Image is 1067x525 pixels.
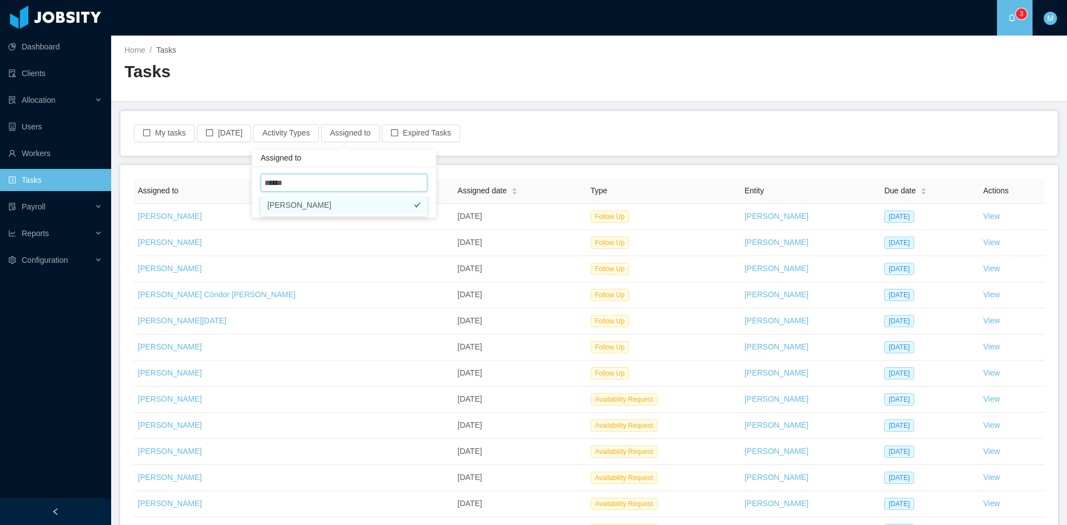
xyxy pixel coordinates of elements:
[591,289,629,301] span: Follow Up
[884,498,914,510] span: [DATE]
[512,191,518,194] i: icon: caret-down
[983,290,1000,299] a: View
[453,334,586,361] td: [DATE]
[124,61,589,83] h2: Tasks
[884,393,914,406] span: [DATE]
[8,142,102,164] a: icon: userWorkers
[8,169,102,191] a: icon: profileTasks
[138,186,178,195] span: Assigned to
[138,238,202,247] a: [PERSON_NAME]
[382,124,460,142] button: icon: borderExpired Tasks
[745,447,809,456] a: [PERSON_NAME]
[591,446,658,458] span: Availability Request
[8,36,102,58] a: icon: pie-chartDashboard
[983,264,1000,273] a: View
[138,264,202,273] a: [PERSON_NAME]
[1016,8,1027,19] sup: 3
[1008,14,1016,22] i: icon: bell
[138,212,202,221] a: [PERSON_NAME]
[745,499,809,508] a: [PERSON_NAME]
[745,421,809,429] a: [PERSON_NAME]
[453,204,586,230] td: [DATE]
[745,473,809,482] a: [PERSON_NAME]
[983,316,1000,325] a: View
[884,419,914,432] span: [DATE]
[921,186,927,189] i: icon: caret-up
[591,472,658,484] span: Availability Request
[261,153,301,162] span: Assigned to
[591,498,658,510] span: Availability Request
[884,341,914,353] span: [DATE]
[8,96,16,104] i: icon: solution
[138,316,226,325] a: [PERSON_NAME][DATE]
[745,290,809,299] a: [PERSON_NAME]
[197,124,251,142] button: icon: border[DATE]
[884,237,914,249] span: [DATE]
[453,439,586,465] td: [DATE]
[453,282,586,308] td: [DATE]
[453,491,586,517] td: [DATE]
[138,368,202,377] a: [PERSON_NAME]
[983,499,1000,508] a: View
[1020,8,1024,19] p: 3
[983,212,1000,221] a: View
[149,46,152,54] span: /
[138,499,202,508] a: [PERSON_NAME]
[8,256,16,264] i: icon: setting
[884,472,914,484] span: [DATE]
[745,394,809,403] a: [PERSON_NAME]
[591,263,629,275] span: Follow Up
[745,342,809,351] a: [PERSON_NAME]
[22,256,68,264] span: Configuration
[453,256,586,282] td: [DATE]
[745,238,809,247] a: [PERSON_NAME]
[156,46,176,54] span: Tasks
[138,421,202,429] a: [PERSON_NAME]
[124,46,145,54] a: Home
[8,62,102,84] a: icon: auditClients
[591,367,629,379] span: Follow Up
[8,203,16,211] i: icon: file-protect
[983,368,1000,377] a: View
[22,202,46,211] span: Payroll
[983,473,1000,482] a: View
[321,124,380,142] button: Assigned to
[920,186,927,194] div: Sort
[253,124,318,142] button: Activity Types
[591,341,629,353] span: Follow Up
[884,185,916,197] span: Due date
[453,361,586,387] td: [DATE]
[591,237,629,249] span: Follow Up
[8,116,102,138] a: icon: robotUsers
[22,229,49,238] span: Reports
[745,264,809,273] a: [PERSON_NAME]
[512,186,518,189] i: icon: caret-up
[1047,12,1054,25] span: M
[22,96,56,104] span: Allocation
[453,413,586,439] td: [DATE]
[414,202,421,208] i: icon: check
[983,421,1000,429] a: View
[745,316,809,325] a: [PERSON_NAME]
[983,238,1000,247] a: View
[884,263,914,275] span: [DATE]
[453,387,586,413] td: [DATE]
[138,342,202,351] a: [PERSON_NAME]
[983,394,1000,403] a: View
[591,211,629,223] span: Follow Up
[453,465,586,491] td: [DATE]
[134,124,195,142] button: icon: borderMy tasks
[884,446,914,458] span: [DATE]
[884,211,914,223] span: [DATE]
[745,186,764,195] span: Entity
[591,393,658,406] span: Availability Request
[884,289,914,301] span: [DATE]
[884,315,914,327] span: [DATE]
[983,342,1000,351] a: View
[983,186,1009,195] span: Actions
[453,230,586,256] td: [DATE]
[8,229,16,237] i: icon: line-chart
[591,315,629,327] span: Follow Up
[745,368,809,377] a: [PERSON_NAME]
[261,196,427,214] li: [PERSON_NAME]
